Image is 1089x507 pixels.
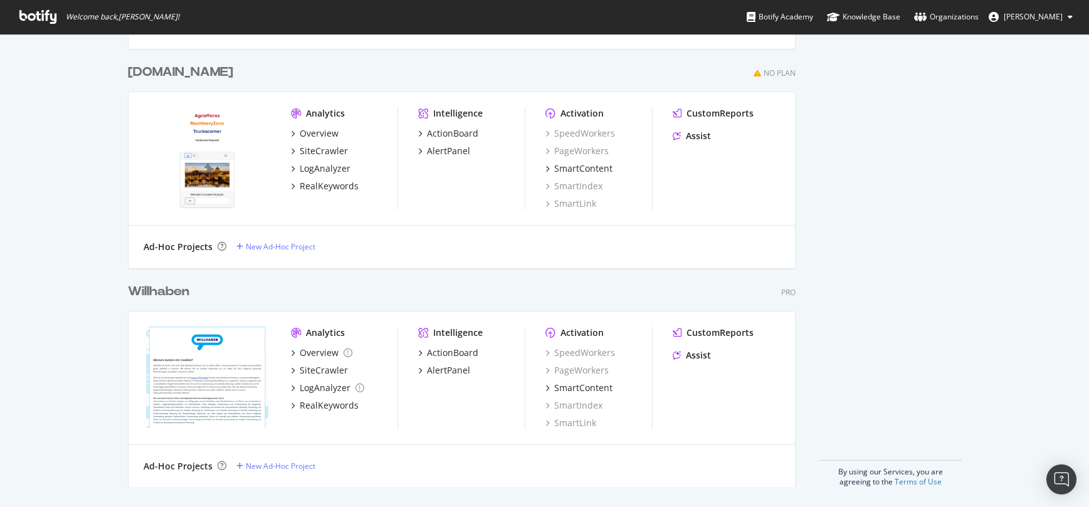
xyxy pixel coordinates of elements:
[427,127,478,140] div: ActionBoard
[673,107,754,120] a: CustomReports
[545,145,609,157] a: PageWorkers
[781,287,796,298] div: Pro
[291,382,364,394] a: LogAnalyzer
[291,399,359,412] a: RealKeywords
[560,107,604,120] div: Activation
[545,417,596,429] a: SmartLink
[433,107,483,120] div: Intelligence
[291,145,348,157] a: SiteCrawler
[300,364,348,377] div: SiteCrawler
[560,327,604,339] div: Activation
[545,180,602,192] a: SmartIndex
[895,476,942,487] a: Terms of Use
[545,162,613,175] a: SmartContent
[236,461,315,471] a: New Ad-Hoc Project
[300,347,339,359] div: Overview
[427,347,478,359] div: ActionBoard
[418,364,470,377] a: AlertPanel
[306,327,345,339] div: Analytics
[545,399,602,412] a: SmartIndex
[144,241,213,253] div: Ad-Hoc Projects
[686,349,711,362] div: Assist
[300,145,348,157] div: SiteCrawler
[687,327,754,339] div: CustomReports
[144,460,213,473] div: Ad-Hoc Projects
[246,241,315,252] div: New Ad-Hoc Project
[545,127,615,140] a: SpeedWorkers
[291,347,352,359] a: Overview
[300,382,350,394] div: LogAnalyzer
[827,11,900,23] div: Knowledge Base
[914,11,979,23] div: Organizations
[418,127,478,140] a: ActionBoard
[764,68,796,78] div: No Plan
[545,382,613,394] a: SmartContent
[300,399,359,412] div: RealKeywords
[300,180,359,192] div: RealKeywords
[554,382,613,394] div: SmartContent
[291,162,350,175] a: LogAnalyzer
[236,241,315,252] a: New Ad-Hoc Project
[300,127,339,140] div: Overview
[418,145,470,157] a: AlertPanel
[554,162,613,175] div: SmartContent
[545,364,609,377] a: PageWorkers
[144,107,271,209] img: truckscorner.it
[545,347,615,359] a: SpeedWorkers
[300,162,350,175] div: LogAnalyzer
[427,364,470,377] div: AlertPanel
[128,63,238,81] a: [DOMAIN_NAME]
[128,283,189,301] div: Willhaben
[433,327,483,339] div: Intelligence
[673,130,711,142] a: Assist
[144,327,271,428] img: willhaben.at
[979,7,1083,27] button: [PERSON_NAME]
[820,460,962,487] div: By using our Services, you are agreeing to the
[427,145,470,157] div: AlertPanel
[291,180,359,192] a: RealKeywords
[128,63,233,81] div: [DOMAIN_NAME]
[66,12,179,22] span: Welcome back, [PERSON_NAME] !
[246,461,315,471] div: New Ad-Hoc Project
[673,327,754,339] a: CustomReports
[418,347,478,359] a: ActionBoard
[1004,11,1063,22] span: Matthieu Feru
[128,283,194,301] a: Willhaben
[686,130,711,142] div: Assist
[1046,464,1076,494] div: Open Intercom Messenger
[545,197,596,210] a: SmartLink
[291,127,339,140] a: Overview
[291,364,348,377] a: SiteCrawler
[306,107,345,120] div: Analytics
[687,107,754,120] div: CustomReports
[673,349,711,362] a: Assist
[747,11,813,23] div: Botify Academy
